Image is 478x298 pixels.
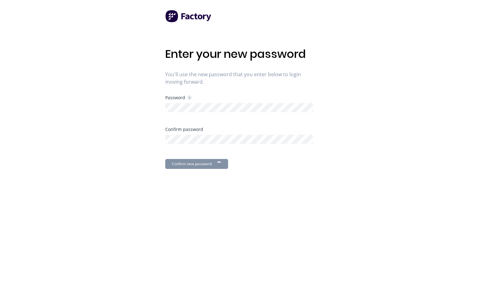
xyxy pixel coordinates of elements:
button: Confirm new password [165,159,228,169]
img: Factory [165,10,212,22]
span: You'll use the new password that you enter below to login moving forward. [165,71,313,86]
h1: Enter your new password [165,47,313,61]
div: Password [165,95,192,100]
div: Confirm password [165,127,313,132]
